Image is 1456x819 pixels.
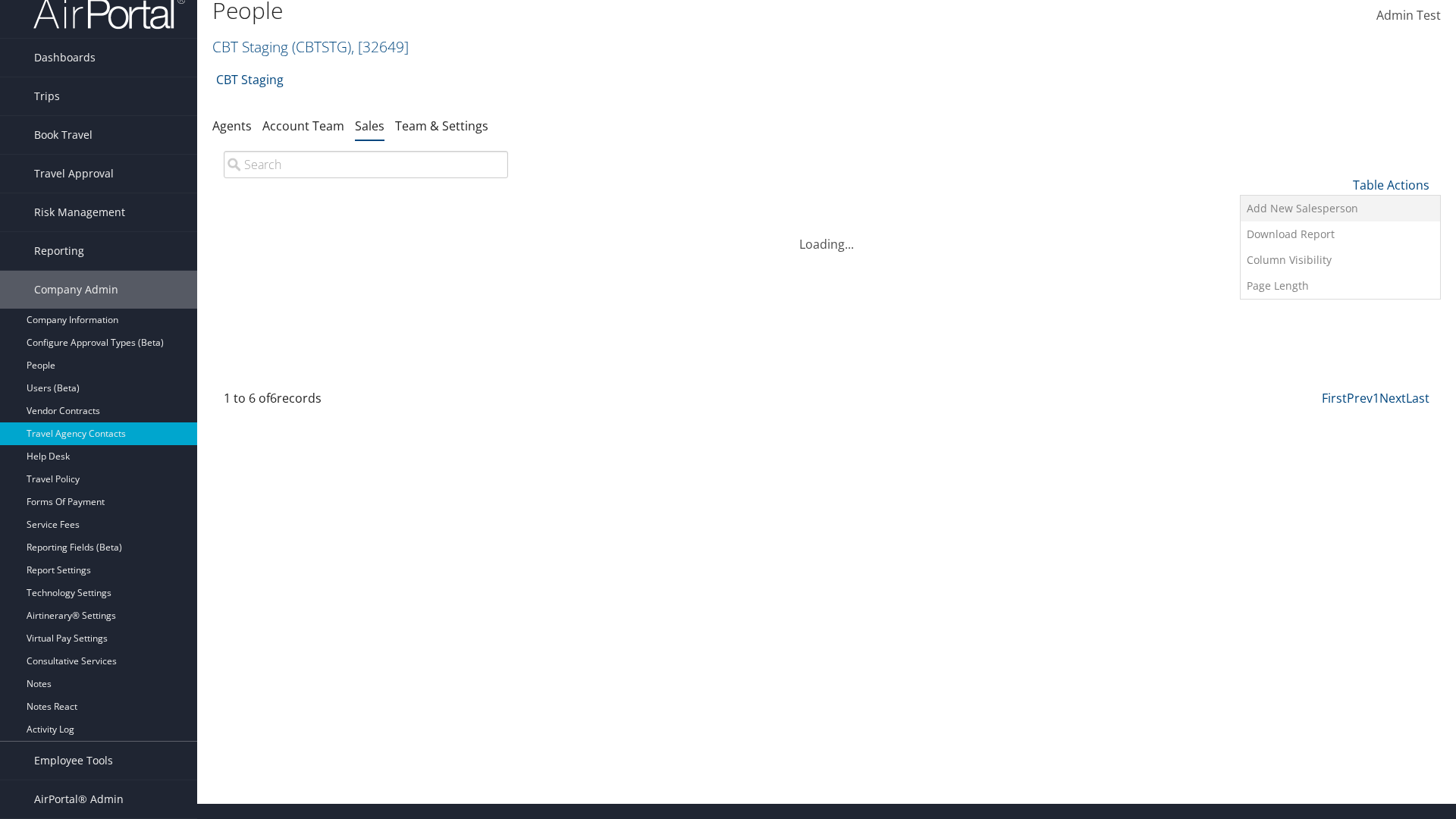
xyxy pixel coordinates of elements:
[34,116,93,154] span: Book Travel
[34,232,84,270] span: Reporting
[1241,273,1440,299] a: Page Length
[1241,247,1440,273] a: Column Visibility
[34,39,96,77] span: Dashboards
[34,742,113,780] span: Employee Tools
[34,77,60,115] span: Trips
[34,271,118,309] span: Company Admin
[1241,196,1440,221] a: Add New Salesperson
[34,193,125,231] span: Risk Management
[1241,221,1440,247] a: Download Report
[34,780,124,818] span: AirPortal® Admin
[34,155,114,193] span: Travel Approval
